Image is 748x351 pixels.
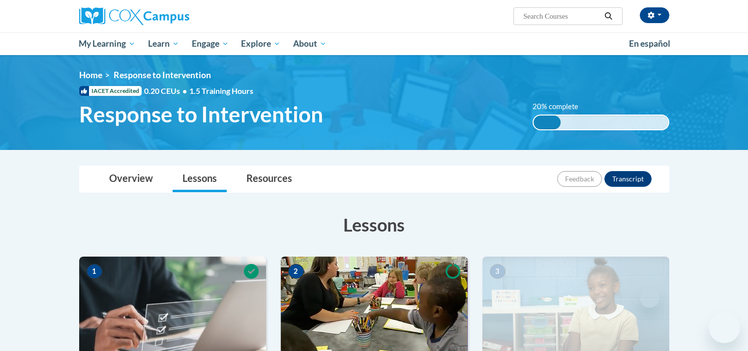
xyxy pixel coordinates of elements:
[640,288,659,308] iframe: Close message
[79,86,142,96] span: IACET Accredited
[640,7,669,23] button: Account Settings
[604,171,652,187] button: Transcript
[148,38,179,50] span: Learn
[79,101,323,127] span: Response to Intervention
[235,32,287,55] a: Explore
[237,166,302,192] a: Resources
[64,32,684,55] div: Main menu
[557,171,602,187] button: Feedback
[79,212,669,237] h3: Lessons
[287,32,333,55] a: About
[173,166,227,192] a: Lessons
[87,264,102,279] span: 1
[241,38,280,50] span: Explore
[534,116,561,129] div: 20% complete
[79,38,135,50] span: My Learning
[192,38,229,50] span: Engage
[623,33,677,54] a: En español
[79,70,102,80] a: Home
[114,70,211,80] span: Response to Intervention
[189,86,253,95] span: 1.5 Training Hours
[288,264,304,279] span: 2
[709,312,740,343] iframe: Button to launch messaging window
[601,10,616,22] button: Search
[73,32,142,55] a: My Learning
[79,7,266,25] a: Cox Campus
[142,32,185,55] a: Learn
[144,86,189,96] span: 0.20 CEUs
[490,264,506,279] span: 3
[79,7,189,25] img: Cox Campus
[629,38,670,49] span: En español
[185,32,235,55] a: Engage
[522,10,601,22] input: Search Courses
[533,101,589,112] label: 20% complete
[99,166,163,192] a: Overview
[182,86,187,95] span: •
[293,38,327,50] span: About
